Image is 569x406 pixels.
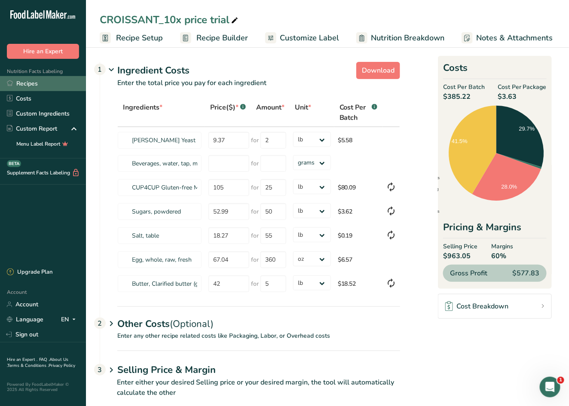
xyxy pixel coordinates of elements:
p: Enter the total price you pay for each ingredient [100,78,400,98]
div: Upgrade Plan [7,268,52,277]
span: Ingredients [414,176,440,180]
p: Enter any other recipe related costs like Packaging, Labor, or Overhead costs [100,331,400,351]
a: Hire an Expert . [7,357,37,363]
h1: Selling Price & Margin [117,363,400,377]
span: for [251,159,259,168]
span: for [251,183,259,192]
a: Terms & Conditions . [7,363,49,369]
div: 1 [94,64,106,75]
td: $6.57 [334,247,382,272]
span: Recipe Setup [116,32,163,44]
span: Cost Per Batch [443,82,485,92]
span: 1 [557,377,564,384]
h2: Costs [443,61,547,79]
div: CROISSANT_10x price trial [100,12,240,27]
span: for [251,207,259,216]
a: Recipe Setup [100,28,163,48]
span: Amount [256,102,284,113]
td: $18.52 [334,272,382,296]
span: Unit [295,102,311,113]
span: $385.22 [443,92,485,102]
div: Other Costs [117,306,400,331]
span: Recipe Builder [196,32,248,44]
span: Cost Per Package [498,82,547,92]
button: Download [356,62,400,79]
span: Gross Profit [450,268,487,278]
span: Margins [491,242,513,251]
span: Cost Per Batch [340,102,370,123]
span: (Optional) [170,317,214,330]
a: Notes & Attachments [462,28,553,48]
a: Language [7,312,43,327]
td: $0.19 [334,223,382,247]
a: Privacy Policy [49,363,75,369]
td: $80.09 [334,175,382,199]
div: Custom Report [7,124,57,133]
a: Cost Breakdown [438,294,552,319]
a: Recipe Builder [180,28,248,48]
span: for [251,231,259,240]
span: Selling Price [443,242,477,251]
div: Powered By FoodLabelMaker © 2025 All Rights Reserved [7,382,79,392]
td: $3.62 [334,199,382,223]
div: EN [61,314,79,325]
div: 3 [94,364,106,375]
span: $3.63 [498,92,547,102]
div: 2 [94,317,106,329]
div: Pricing & Margins [443,220,547,238]
span: Notes & Attachments [476,32,553,44]
span: Ingredients [123,102,162,113]
td: $5.58 [334,127,382,151]
span: for [251,279,259,288]
span: Download [362,65,395,76]
div: Cost Breakdown [445,301,508,311]
a: About Us . [7,357,68,369]
span: Nutrition Breakdown [371,32,444,44]
span: Customize Label [280,32,339,44]
span: 60% [491,251,513,261]
div: Ingredient Costs [117,64,400,78]
button: Hire an Expert [7,44,79,59]
a: Customize Label [265,28,339,48]
div: Price($) [210,102,246,113]
iframe: Intercom live chat [540,377,560,397]
a: FAQ . [39,357,49,363]
span: for [251,255,259,264]
span: for [251,136,259,145]
div: BETA [7,160,21,167]
a: Nutrition Breakdown [356,28,444,48]
span: $577.83 [512,268,540,278]
span: $963.05 [443,251,477,261]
